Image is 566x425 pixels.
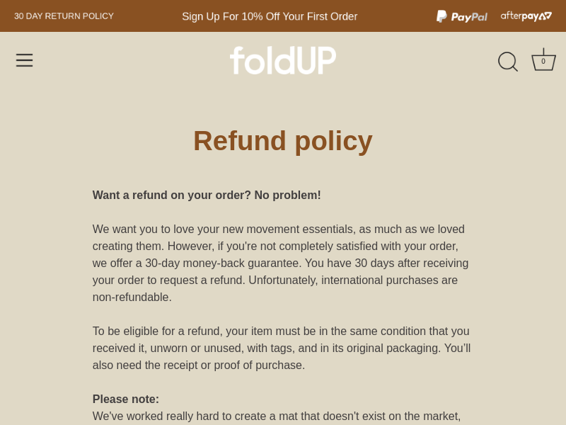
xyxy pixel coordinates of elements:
[93,221,473,374] div: We want you to love your new movement essentials, as much as we loved creating them. However, if ...
[93,189,321,201] strong: Want a refund on your order? No problem!
[9,45,40,76] a: Menu
[93,124,473,167] h1: Refund policy
[528,47,559,78] a: Cart
[14,8,114,25] a: 30 day Return policy
[93,393,159,405] strong: Please note:
[536,55,550,69] div: 0
[492,47,524,78] a: Search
